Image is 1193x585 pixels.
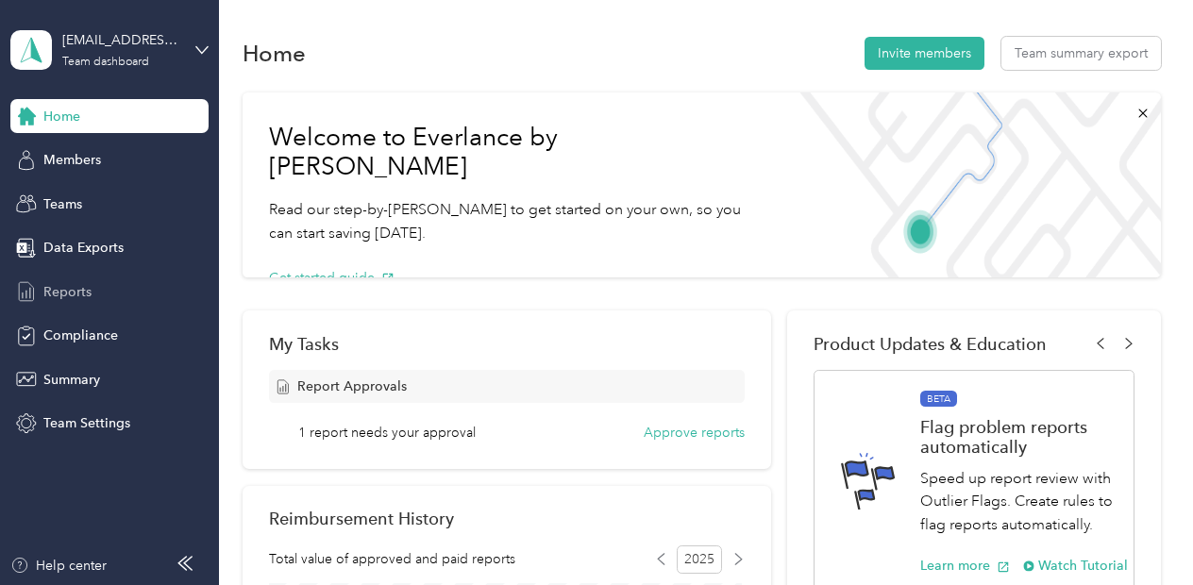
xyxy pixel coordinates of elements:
iframe: Everlance-gr Chat Button Frame [1087,479,1193,585]
button: Team summary export [1001,37,1161,70]
div: [EMAIL_ADDRESS][PERSON_NAME][DOMAIN_NAME] [62,30,180,50]
h1: Welcome to Everlance by [PERSON_NAME] [269,123,759,182]
span: BETA [920,391,957,408]
span: 1 report needs your approval [298,423,476,443]
div: Team dashboard [62,57,149,68]
span: Compliance [43,326,118,345]
h1: Flag problem reports automatically [920,417,1128,457]
button: Learn more [920,556,1010,576]
button: Invite members [865,37,984,70]
span: Teams [43,194,82,214]
button: Get started guide [269,268,395,288]
span: Home [43,107,80,126]
p: Speed up report review with Outlier Flags. Create rules to flag reports automatically. [920,467,1128,537]
span: 2025 [677,545,722,574]
span: Team Settings [43,413,130,433]
button: Watch Tutorial [1023,556,1128,576]
button: Approve reports [644,423,745,443]
span: Total value of approved and paid reports [269,549,515,569]
div: My Tasks [269,334,745,354]
span: Reports [43,282,92,302]
span: Summary [43,370,100,390]
h1: Home [243,43,306,63]
button: Help center [10,556,107,576]
span: Product Updates & Education [814,334,1047,354]
span: Data Exports [43,238,124,258]
span: Members [43,150,101,170]
h2: Reimbursement History [269,509,454,528]
img: Welcome to everlance [785,92,1161,277]
span: Report Approvals [297,376,407,396]
p: Read our step-by-[PERSON_NAME] to get started on your own, so you can start saving [DATE]. [269,198,759,244]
